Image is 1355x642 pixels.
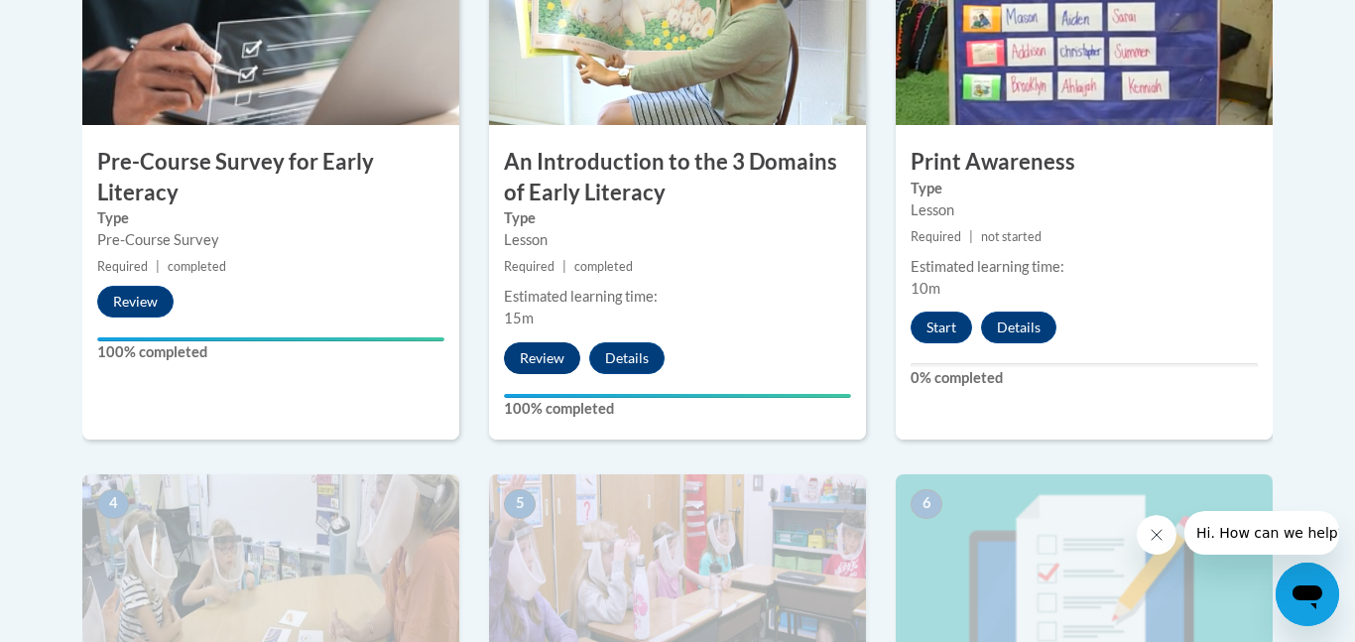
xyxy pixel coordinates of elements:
iframe: Close message [1137,515,1176,555]
span: completed [168,259,226,274]
div: Lesson [504,229,851,251]
label: Type [911,178,1258,199]
div: Estimated learning time: [504,286,851,308]
span: 6 [911,489,942,519]
button: Details [981,312,1056,343]
div: Lesson [911,199,1258,221]
label: Type [97,207,444,229]
h3: Print Awareness [896,147,1273,178]
div: Your progress [97,337,444,341]
h3: An Introduction to the 3 Domains of Early Literacy [489,147,866,208]
span: 4 [97,489,129,519]
label: 0% completed [911,367,1258,389]
button: Review [504,342,580,374]
div: Pre-Course Survey [97,229,444,251]
button: Details [589,342,665,374]
label: 100% completed [504,398,851,420]
h3: Pre-Course Survey for Early Literacy [82,147,459,208]
span: not started [981,229,1042,244]
label: 100% completed [97,341,444,363]
span: Required [97,259,148,274]
span: 15m [504,310,534,326]
div: Estimated learning time: [911,256,1258,278]
iframe: Button to launch messaging window [1276,563,1339,626]
iframe: Message from company [1184,511,1339,555]
button: Review [97,286,174,318]
span: 5 [504,489,536,519]
span: Hi. How can we help? [12,14,161,30]
span: completed [574,259,633,274]
span: 10m [911,280,940,297]
span: | [969,229,973,244]
label: Type [504,207,851,229]
div: Your progress [504,394,851,398]
span: Required [504,259,554,274]
span: Required [911,229,961,244]
span: | [156,259,160,274]
span: | [562,259,566,274]
button: Start [911,312,972,343]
